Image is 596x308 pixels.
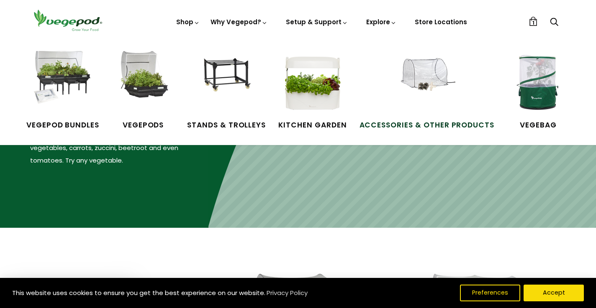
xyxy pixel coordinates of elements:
[112,120,175,131] span: Vegepods
[30,8,105,32] img: Vegepod
[507,120,570,131] span: VegeBag
[529,17,538,26] a: 1
[507,51,570,130] a: VegeBag
[112,51,175,114] img: Raised Garden Kits
[278,120,347,131] span: Kitchen Garden
[524,285,584,301] button: Accept
[30,129,208,167] p: You can easily grow herbs, lettuce and chinese vegetables, carrots, zuccini, beetroot and even to...
[507,51,570,114] img: VegeBag
[176,18,200,50] a: Shop
[112,51,175,130] a: Vegepods
[187,120,266,131] span: Stands & Trolleys
[187,51,266,130] a: Stands & Trolleys
[278,51,347,130] a: Kitchen Garden
[360,120,495,131] span: Accessories & Other Products
[550,18,558,27] a: Search
[366,18,396,26] a: Explore
[31,51,94,114] img: Vegepod Bundles
[26,120,99,131] span: Vegepod Bundles
[281,51,344,114] img: Kitchen Garden
[396,51,458,114] img: Accessories & Other Products
[460,285,520,301] button: Preferences
[26,51,99,130] a: Vegepod Bundles
[532,19,534,27] span: 1
[360,51,495,130] a: Accessories & Other Products
[195,51,258,114] img: Stands & Trolleys
[286,18,348,26] a: Setup & Support
[211,18,267,26] a: Why Vegepod?
[12,288,265,297] span: This website uses cookies to ensure you get the best experience on our website.
[415,18,467,26] a: Store Locations
[265,285,309,300] a: Privacy Policy (opens in a new tab)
